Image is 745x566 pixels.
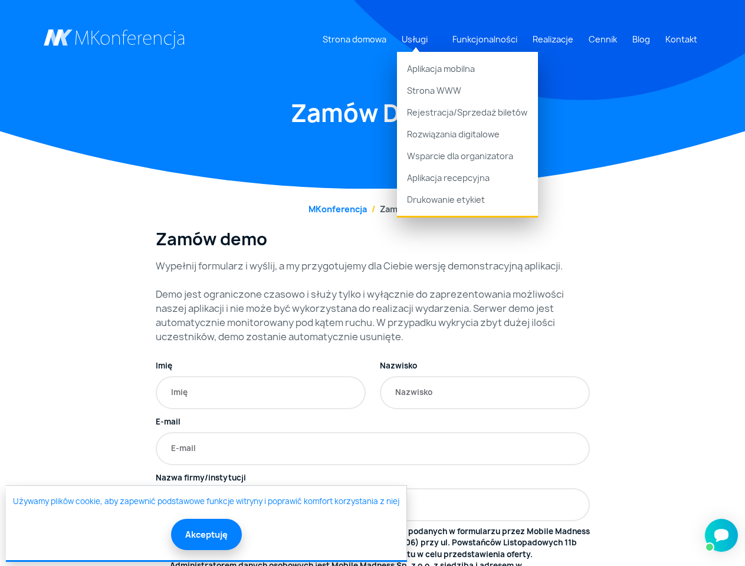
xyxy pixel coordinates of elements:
[628,28,655,50] a: Blog
[705,519,738,552] iframe: Smartsupp widget button
[44,97,702,129] h1: Zamów DEMO
[156,360,172,372] label: Imię
[156,287,590,344] p: Demo jest ograniczone czasowo i służy tylko i wyłącznie do zaprezentowania możliwości naszej apli...
[44,203,702,215] nav: breadcrumb
[13,496,399,508] a: Używamy plików cookie, aby zapewnić podstawowe funkcje witryny i poprawić komfort korzystania z niej
[367,203,437,215] li: Zamów DEMO
[156,432,590,465] input: E-mail
[318,28,391,50] a: Strona domowa
[661,28,702,50] a: Kontakt
[156,416,180,428] label: E-mail
[584,28,622,50] a: Cennik
[448,28,522,50] a: Funkcjonalności
[156,229,590,249] h3: Zamów demo
[528,28,578,50] a: Realizacje
[156,259,590,273] p: Wypełnij formularz i wyślij, a my przygotujemy dla Ciebie wersję demonstracyjną aplikacji.
[156,376,366,409] input: Imię
[380,376,590,409] input: Nazwisko
[171,519,242,550] button: Akceptuję
[308,203,367,215] a: MKonferencja
[397,52,538,80] a: Aplikacja mobilna
[397,80,538,101] a: Strona WWW
[397,167,538,189] a: Aplikacja recepcyjna
[156,472,246,484] label: Nazwa firmy/instytucji
[397,101,538,123] a: Rejestracja/Sprzedaż biletów
[397,123,538,145] a: Rozwiązania digitalowe
[397,145,538,167] a: Wsparcie dla organizatora
[397,28,432,50] a: Usługi
[397,189,538,216] a: Drukowanie etykiet
[380,360,417,372] label: Nazwisko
